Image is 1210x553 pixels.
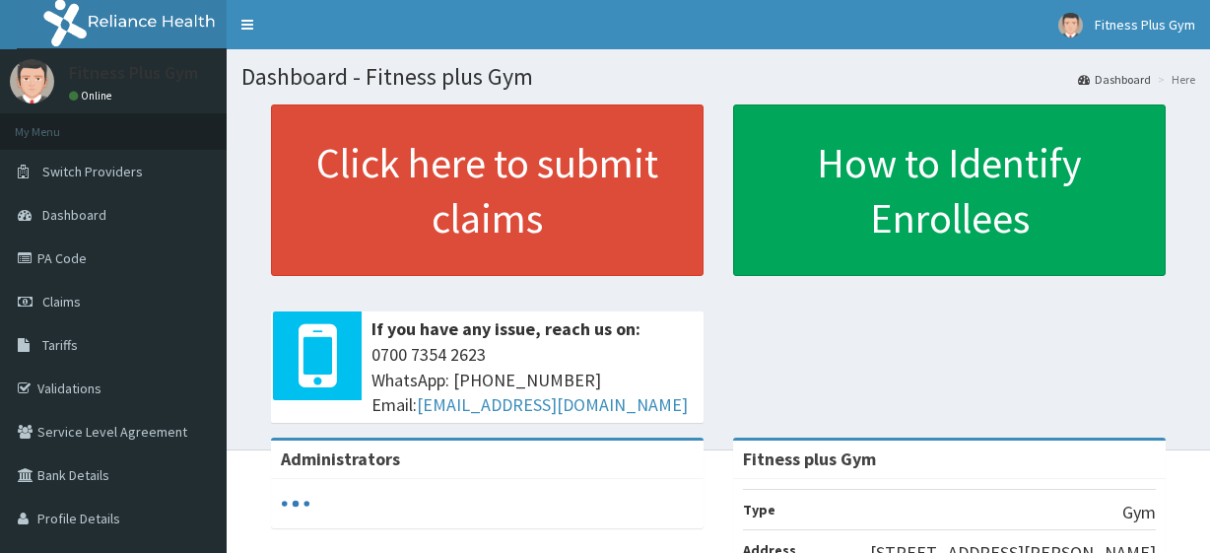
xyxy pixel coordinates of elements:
span: Fitness Plus Gym [1095,16,1195,34]
span: 0700 7354 2623 WhatsApp: [PHONE_NUMBER] Email: [371,342,694,418]
img: User Image [10,59,54,104]
span: Switch Providers [42,163,143,180]
span: Dashboard [42,206,106,224]
h1: Dashboard - Fitness plus Gym [241,64,1195,90]
b: Administrators [281,448,400,470]
p: Fitness Plus Gym [69,64,198,82]
a: Click here to submit claims [271,104,704,276]
li: Here [1153,71,1195,88]
img: User Image [1058,13,1083,37]
a: Online [69,89,116,103]
svg: audio-loading [281,489,310,518]
p: Gym [1122,500,1156,525]
span: Tariffs [42,336,78,354]
span: Claims [42,293,81,311]
b: If you have any issue, reach us on: [371,317,640,340]
a: Dashboard [1078,71,1151,88]
b: Type [743,501,775,518]
a: How to Identify Enrollees [733,104,1166,276]
strong: Fitness plus Gym [743,448,876,470]
a: [EMAIL_ADDRESS][DOMAIN_NAME] [417,393,688,416]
